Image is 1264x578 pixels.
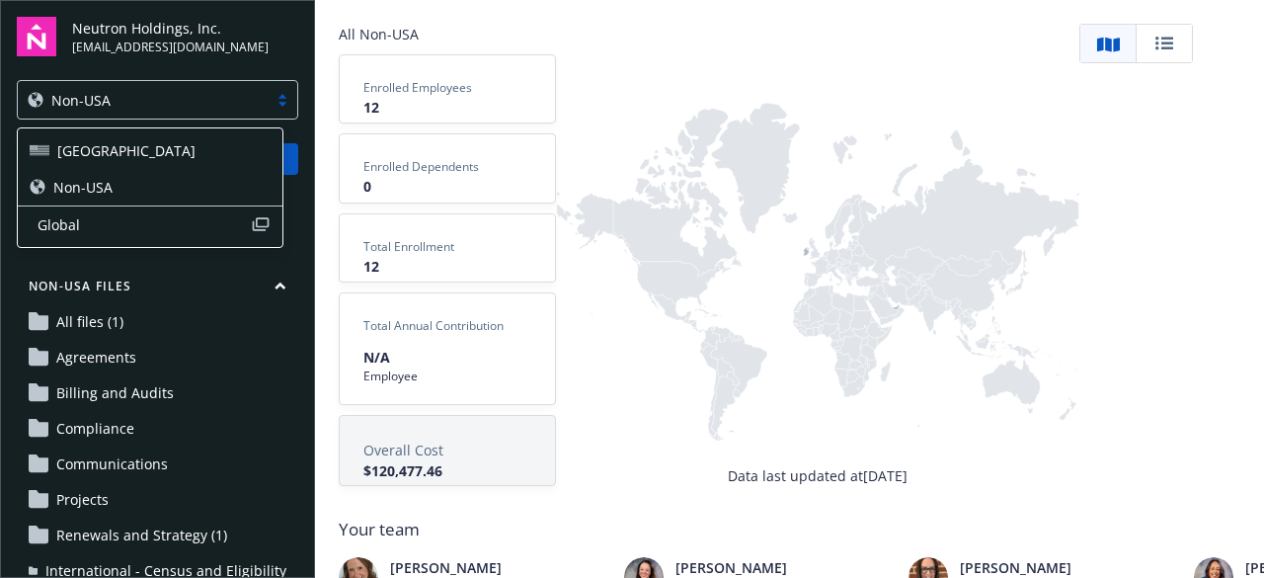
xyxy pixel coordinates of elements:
span: [PERSON_NAME] [675,557,894,578]
span: Enrolled Dependents [363,158,531,176]
span: 12 [363,97,531,118]
a: All files (1) [17,306,298,338]
span: 12 [363,256,531,277]
span: Non-USA [53,177,113,198]
span: Non-USA [28,90,258,111]
span: Billing and Audits [56,377,174,409]
span: Employee [363,368,531,385]
span: Enrolled Employees [363,79,531,97]
span: Non-USA [51,90,111,111]
a: Compliance [17,413,298,445]
span: Total Enrollment [363,238,531,256]
span: $120,477.46 (100%) [363,401,531,422]
span: Projects [56,484,109,516]
span: Communications [56,449,168,480]
a: Renewals and Strategy (1) [17,520,298,551]
span: Agreements [56,342,136,373]
span: 0 [363,176,531,197]
button: Neutron Holdings, Inc.[EMAIL_ADDRESS][DOMAIN_NAME] [72,17,298,56]
a: Communications [17,449,298,480]
span: All files (1) [56,306,123,338]
a: Projects [17,484,298,516]
a: Agreements [17,342,298,373]
span: Your team [339,518,1193,541]
img: navigator-logo.svg [17,17,56,56]
span: [PERSON_NAME] [960,557,1178,578]
span: Renewals and Strategy (1) [56,520,227,551]
a: Billing and Audits [17,377,298,409]
span: [PERSON_NAME] [390,557,608,578]
span: Compliance [56,413,134,445]
span: Neutron Holdings, Inc. [72,18,269,39]
span: [GEOGRAPHIC_DATA] [57,140,196,161]
span: Total Annual Contribution [363,317,531,335]
span: [EMAIL_ADDRESS][DOMAIN_NAME] [72,39,269,56]
span: Overall Cost [363,440,531,460]
span: All Non-USA [339,24,556,44]
button: Non-USA Files [17,278,298,302]
span: Global [38,214,251,235]
span: $120,477.46 [363,460,531,481]
span: Data last updated at [DATE] [728,465,908,486]
span: N/A [363,347,531,368]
